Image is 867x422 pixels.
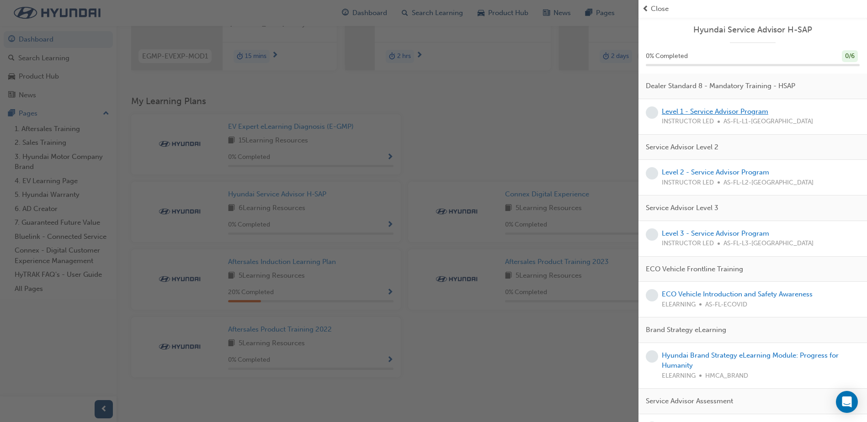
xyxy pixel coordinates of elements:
[662,178,714,188] span: INSTRUCTOR LED
[662,300,696,310] span: ELEARNING
[662,371,696,381] span: ELEARNING
[646,51,688,62] span: 0 % Completed
[646,106,658,119] span: learningRecordVerb_NONE-icon
[651,4,669,14] span: Close
[642,4,863,14] button: prev-iconClose
[842,50,858,63] div: 0 / 6
[723,178,814,188] span: AS-FL-L2-[GEOGRAPHIC_DATA]
[662,351,839,370] a: Hyundai Brand Strategy eLearning Module: Progress for Humanity
[662,168,769,176] a: Level 2 - Service Advisor Program
[705,300,747,310] span: AS-FL-ECOVID
[646,142,718,153] span: Service Advisor Level 2
[646,264,743,274] span: ECO Vehicle Frontline Training
[662,229,769,237] a: Level 3 - Service Advisor Program
[646,25,860,35] a: Hyundai Service Advisor H-SAP
[646,81,795,91] span: Dealer Standard 8 - Mandatory Training - HSAP
[646,289,658,301] span: learningRecordVerb_NONE-icon
[662,116,714,127] span: INSTRUCTOR LED
[642,4,649,14] span: prev-icon
[662,107,768,116] a: Level 1 - Service Advisor Program
[705,371,748,381] span: HMCA_BRAND
[646,350,658,363] span: learningRecordVerb_NONE-icon
[723,238,814,249] span: AS-FL-L3-[GEOGRAPHIC_DATA]
[646,203,718,213] span: Service Advisor Level 3
[662,238,714,249] span: INSTRUCTOR LED
[646,228,658,241] span: learningRecordVerb_NONE-icon
[662,290,813,298] a: ECO Vehicle Introduction and Safety Awareness
[646,396,733,406] span: Service Advisor Assessment
[723,116,813,127] span: AS-FL-L1-[GEOGRAPHIC_DATA]
[836,391,858,413] div: Open Intercom Messenger
[646,325,726,335] span: Brand Strategy eLearning
[646,167,658,179] span: learningRecordVerb_NONE-icon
